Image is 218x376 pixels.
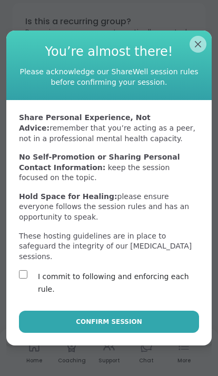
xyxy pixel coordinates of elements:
label: I commit to following and enforcing each rule. [38,270,205,295]
b: No Self-Promotion or Sharing Personal Contact Information: [19,153,180,172]
p: remember that you’re acting as a peer, not in a professional mental health capacity. [19,113,199,144]
button: Confirm Session [19,311,199,333]
span: You’re almost there! [19,43,199,61]
div: Please acknowledge our ShareWell session rules before confirming your session. [19,67,199,87]
p: These hosting guidelines are in place to safeguard the integrity of our [MEDICAL_DATA] sessions. [19,231,199,262]
p: please ensure everyone follows the session rules and has an opportunity to speak. [19,192,199,223]
b: Hold Space for Healing: [19,192,117,201]
b: Share Personal Experience, Not Advice: [19,113,151,132]
p: keep the session focused on the topic. [19,152,199,183]
span: Confirm Session [76,317,142,326]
